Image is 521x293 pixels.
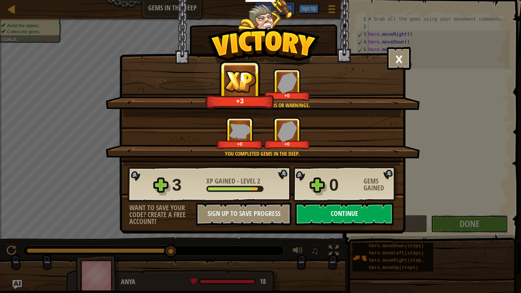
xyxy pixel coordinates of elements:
[142,150,383,158] div: You completed Gems in the Deep.
[265,93,309,98] div: +0
[229,124,251,138] img: XP Gained
[363,178,398,192] div: Gems Gained
[142,101,383,109] div: Clean code: no code errors or warnings.
[329,173,359,197] div: 0
[277,72,297,93] img: Gems Gained
[172,173,202,197] div: 3
[257,176,260,186] span: 2
[277,121,297,142] img: Gems Gained
[206,178,260,185] div: -
[207,28,320,66] img: Victory
[265,141,309,147] div: +0
[218,141,261,147] div: +0
[196,203,291,225] button: Sign Up to Save Progress
[129,204,196,225] div: Want to save your code? Create a free account!
[206,176,237,186] span: XP Gained
[295,203,394,225] button: Continue
[207,97,272,105] div: +3
[239,176,257,186] span: Level
[223,69,257,93] img: XP Gained
[387,47,411,70] button: ×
